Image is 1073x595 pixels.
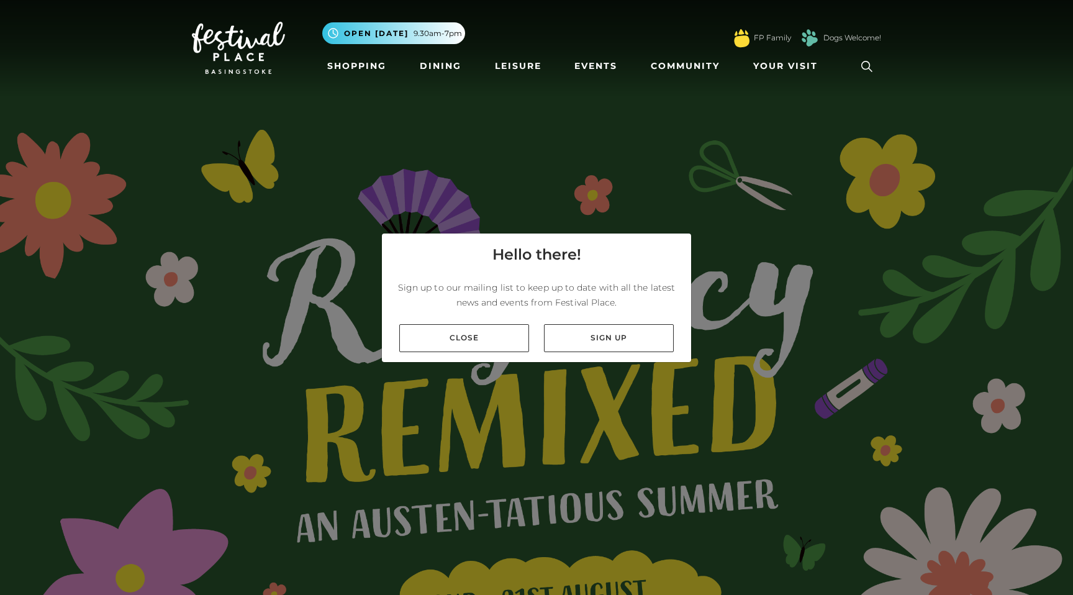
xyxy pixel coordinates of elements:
span: Open [DATE] [344,28,409,39]
p: Sign up to our mailing list to keep up to date with all the latest news and events from Festival ... [392,280,681,310]
a: Dogs Welcome! [823,32,881,43]
a: Shopping [322,55,391,78]
button: Open [DATE] 9.30am-7pm [322,22,465,44]
h4: Hello there! [492,243,581,266]
a: FP Family [754,32,791,43]
span: 9.30am-7pm [414,28,462,39]
a: Dining [415,55,466,78]
span: Your Visit [753,60,818,73]
a: Sign up [544,324,674,352]
a: Events [569,55,622,78]
a: Community [646,55,725,78]
img: Festival Place Logo [192,22,285,74]
a: Leisure [490,55,546,78]
a: Your Visit [748,55,829,78]
a: Close [399,324,529,352]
